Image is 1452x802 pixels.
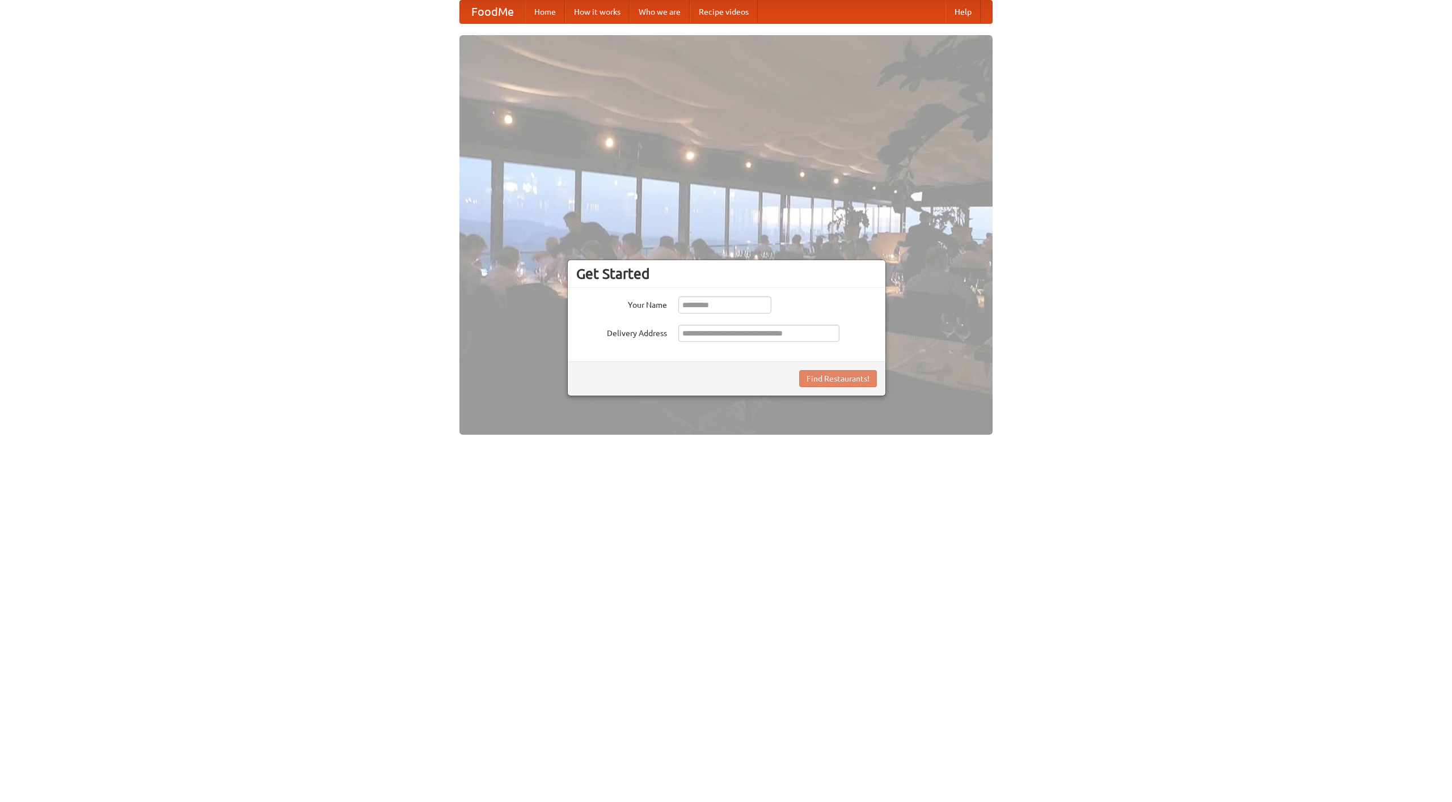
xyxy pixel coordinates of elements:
h3: Get Started [576,265,877,282]
label: Your Name [576,296,667,311]
a: Home [525,1,565,23]
a: Recipe videos [690,1,758,23]
a: How it works [565,1,630,23]
label: Delivery Address [576,325,667,339]
button: Find Restaurants! [799,370,877,387]
a: Help [946,1,981,23]
a: FoodMe [460,1,525,23]
a: Who we are [630,1,690,23]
